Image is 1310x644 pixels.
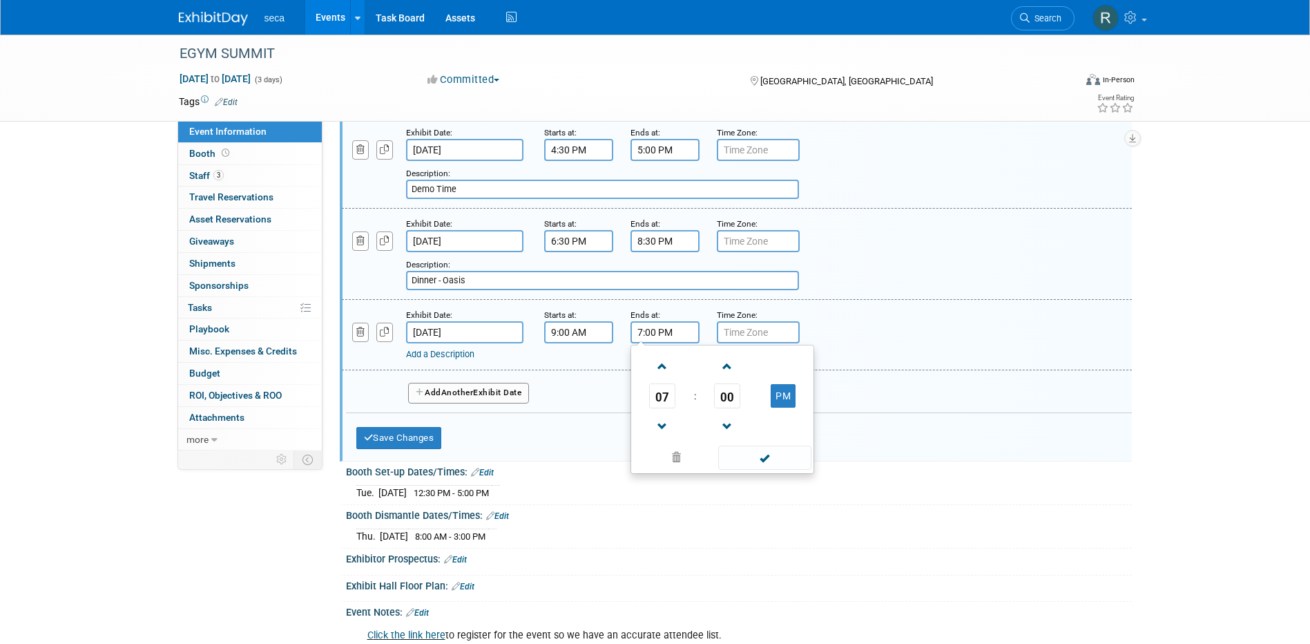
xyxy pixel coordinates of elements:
span: Search [1030,13,1061,23]
small: Ends at: [630,219,660,229]
a: Decrement Hour [649,408,675,444]
span: Giveaways [189,236,234,247]
a: Tasks [178,297,322,319]
input: End Time [630,139,700,161]
small: Exhibit Date: [406,128,452,138]
small: Exhibit Date: [406,219,452,229]
span: Misc. Expenses & Credits [189,345,297,357]
span: more [186,434,209,445]
small: Description: [406,169,450,178]
a: Done [717,449,812,468]
input: Time Zone [717,321,800,343]
span: Sponsorships [189,280,249,291]
small: Starts at: [544,219,577,229]
span: Event Information [189,126,267,137]
span: [GEOGRAPHIC_DATA], [GEOGRAPHIC_DATA] [760,76,933,86]
span: Another [441,388,474,397]
a: C [367,629,374,641]
a: Increment Minute [714,348,740,383]
span: ROI, Objectives & ROO [189,390,282,401]
a: more [178,429,322,451]
button: PM [771,384,796,408]
a: Attachments [178,407,322,428]
a: Budget [178,363,322,384]
td: Tue. [356,485,378,500]
span: Staff [189,170,224,181]
a: Edit [452,582,474,591]
small: Starts at: [544,310,577,320]
button: Committed [423,73,505,87]
span: Travel Reservations [189,191,273,202]
div: Event Format [993,72,1135,93]
input: Time Zone [717,230,800,252]
button: Save Changes [356,427,442,449]
a: Booth [178,143,322,164]
span: Tasks [188,302,212,313]
a: Search [1011,6,1075,30]
span: Pick Minute [714,383,740,408]
span: Playbook [189,323,229,334]
a: Increment Hour [649,348,675,383]
small: Description: [406,260,450,269]
a: Sponsorships [178,275,322,296]
input: Start Time [544,230,613,252]
input: Description [406,180,799,199]
small: Time Zone: [717,219,758,229]
input: Description [406,271,799,290]
small: Ends at: [630,310,660,320]
a: Clear selection [634,448,720,468]
small: Ends at: [630,128,660,138]
small: Time Zone: [717,310,758,320]
td: [DATE] [378,485,407,500]
a: Edit [406,608,429,618]
div: EGYM SUMMIT [175,41,1054,66]
input: Start Time [544,321,613,343]
button: AddAnotherExhibit Date [408,383,530,404]
span: 12:30 PM - 5:00 PM [414,488,489,498]
td: [DATE] [380,529,408,543]
img: Format-Inperson.png [1086,74,1100,85]
td: : [691,383,699,408]
img: ExhibitDay [179,12,248,26]
a: Add a Description [406,349,474,359]
td: Toggle Event Tabs [293,451,322,468]
img: Rachel Jordan [1092,5,1119,31]
input: Time Zone [717,139,800,161]
span: Budget [189,368,220,379]
small: Time Zone: [717,128,758,138]
span: to [209,73,222,84]
small: Starts at: [544,128,577,138]
span: Asset Reservations [189,214,271,225]
span: 8:00 AM - 3:00 PM [415,531,485,542]
span: (3 days) [253,75,282,84]
a: Edit [215,97,238,107]
a: Misc. Expenses & Credits [178,341,322,362]
span: Attachments [189,412,244,423]
span: Booth [189,148,232,159]
input: Start Time [544,139,613,161]
input: Date [406,321,523,343]
a: Edit [444,555,467,565]
a: ROI, Objectives & ROO [178,385,322,406]
input: End Time [630,230,700,252]
span: Shipments [189,258,235,269]
a: Playbook [178,319,322,340]
div: Event Rating [1097,95,1134,102]
div: In-Person [1102,75,1135,85]
input: End Time [630,321,700,343]
div: Event Notes: [346,602,1132,620]
td: Thu. [356,529,380,543]
a: Event Information [178,121,322,142]
input: Date [406,230,523,252]
div: Booth Set-up Dates/Times: [346,462,1132,480]
a: Shipments [178,253,322,274]
div: Exhibit Hall Floor Plan: [346,576,1132,594]
a: Edit [486,511,509,521]
span: seca [264,12,285,23]
div: Exhibitor Prospectus: [346,549,1132,567]
td: Personalize Event Tab Strip [270,451,294,468]
a: Asset Reservations [178,209,322,230]
a: Decrement Minute [714,408,740,444]
a: Staff3 [178,165,322,187]
a: Travel Reservations [178,187,322,208]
